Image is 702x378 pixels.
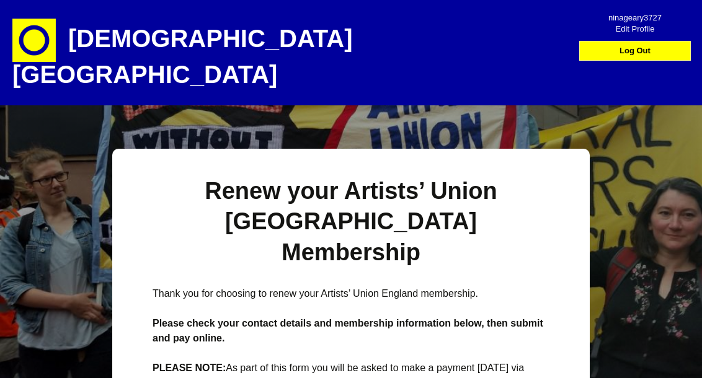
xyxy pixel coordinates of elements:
[153,176,549,268] h1: Renew your Artists’ Union [GEOGRAPHIC_DATA] Membership
[591,8,679,19] span: ninageary3727
[153,363,226,373] strong: PLEASE NOTE:
[591,19,679,30] span: Edit Profile
[153,286,549,301] p: Thank you for choosing to renew your Artists’ Union England membership.
[582,42,688,60] a: Log Out
[153,318,543,343] strong: Please check your contact details and membership information below, then submit and pay online.
[12,19,56,62] img: circle-e1448293145835.png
